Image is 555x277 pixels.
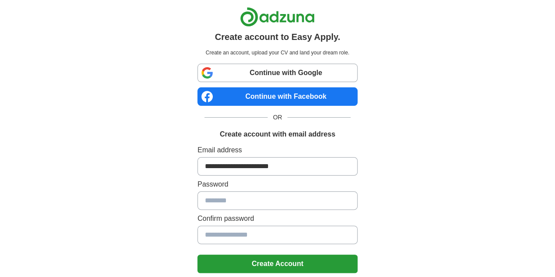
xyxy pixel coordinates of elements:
label: Confirm password [197,213,358,224]
a: Continue with Google [197,64,358,82]
img: Adzuna logo [240,7,315,27]
h1: Create account to Easy Apply. [215,30,340,43]
h1: Create account with email address [220,129,335,140]
span: OR [268,113,287,122]
button: Create Account [197,255,358,273]
label: Password [197,179,358,190]
a: Continue with Facebook [197,87,358,106]
p: Create an account, upload your CV and land your dream role. [199,49,356,57]
label: Email address [197,145,358,155]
